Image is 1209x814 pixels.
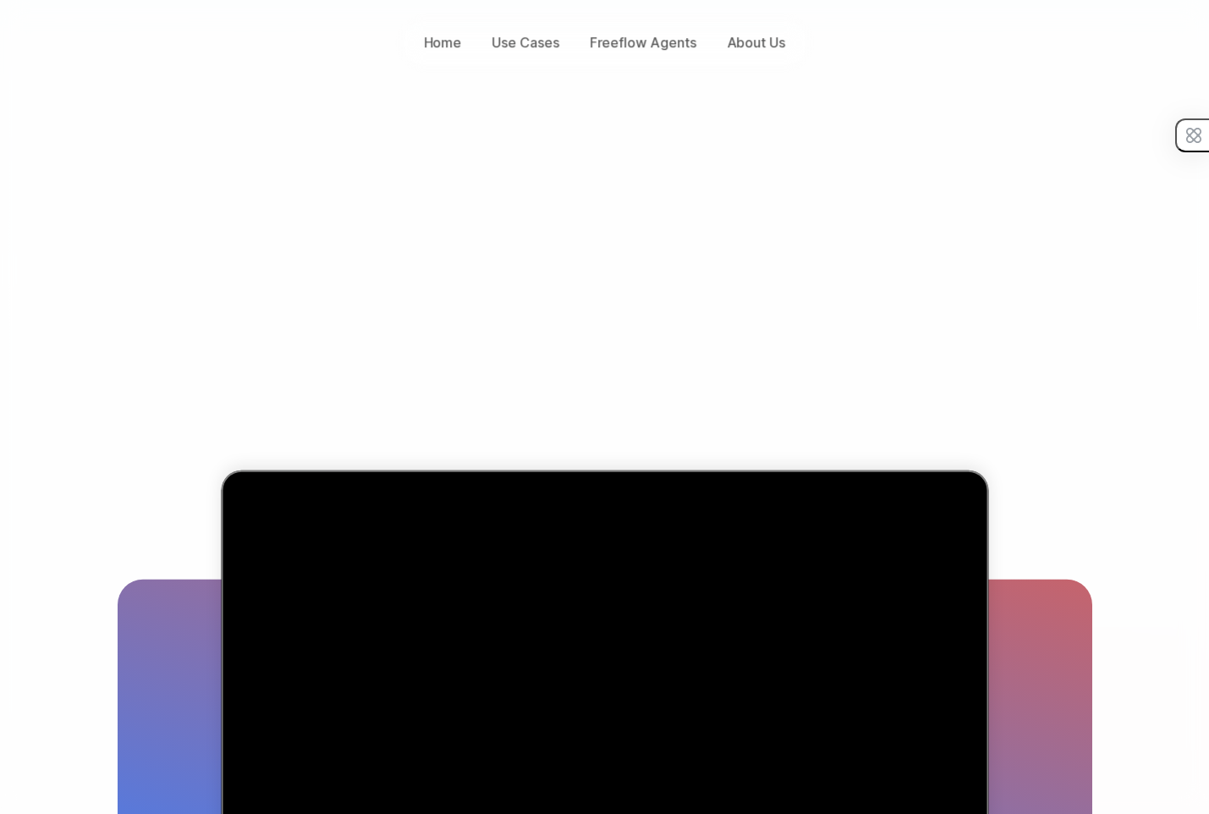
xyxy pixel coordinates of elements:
p: Home [424,33,462,52]
a: Freeflow Agents [581,30,705,56]
p: About Us [727,33,785,52]
p: Use Cases [492,33,559,52]
button: Use Cases [484,30,568,56]
p: Freeflow Agents [590,33,696,52]
a: About Us [718,30,794,56]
